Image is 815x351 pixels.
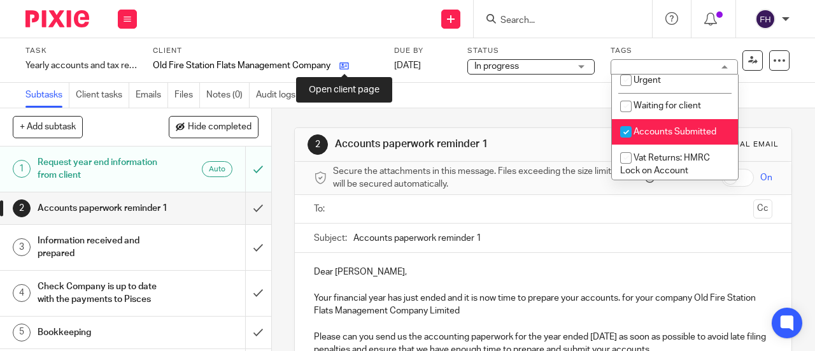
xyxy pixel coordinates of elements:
[634,76,661,85] span: Urgent
[474,62,519,71] span: In progress
[314,232,347,245] label: Subject:
[25,59,137,72] div: Yearly accounts and tax return - Automatic - November 2023
[25,59,137,72] div: Yearly accounts and tax return - Automatic - [DATE]
[620,154,710,176] span: Vat Returns: HMRC Lock on Account
[25,46,137,56] label: Task
[136,83,168,108] a: Emails
[499,15,614,27] input: Search
[314,292,772,318] p: Your financial year has just ended and it is now time to prepare your accounts. for your company ...
[13,284,31,302] div: 4
[394,61,421,70] span: [DATE]
[634,127,716,136] span: Accounts Submitted
[13,238,31,256] div: 3
[753,199,772,218] button: Cc
[308,134,328,155] div: 2
[38,323,167,342] h1: Bookkeeping
[314,266,772,278] p: Dear [PERSON_NAME],
[755,9,776,29] img: svg%3E
[611,46,738,56] label: Tags
[634,101,701,110] span: Waiting for client
[467,46,595,56] label: Status
[333,165,642,191] span: Secure the attachments in this message. Files exceeding the size limit (10MB) will be secured aut...
[13,324,31,341] div: 5
[716,140,779,150] div: Manual email
[38,199,167,218] h1: Accounts paperwork reminder 1
[76,83,129,108] a: Client tasks
[206,83,250,108] a: Notes (0)
[13,160,31,178] div: 1
[174,83,200,108] a: Files
[38,277,167,310] h1: Check Company is up to date with the payments to Pisces
[188,122,252,133] span: Hide completed
[38,231,167,264] h1: Information received and prepared
[335,138,570,151] h1: Accounts paperwork reminder 1
[256,83,302,108] a: Audit logs
[25,83,69,108] a: Subtasks
[202,161,232,177] div: Auto
[760,171,772,184] span: On
[13,199,31,217] div: 2
[314,203,328,215] label: To:
[153,59,333,72] p: Old Fire Station Flats Management Company Limited
[153,46,378,56] label: Client
[38,153,167,185] h1: Request year end information from client
[25,10,89,27] img: Pixie
[394,46,451,56] label: Due by
[13,116,83,138] button: + Add subtask
[169,116,259,138] button: Hide completed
